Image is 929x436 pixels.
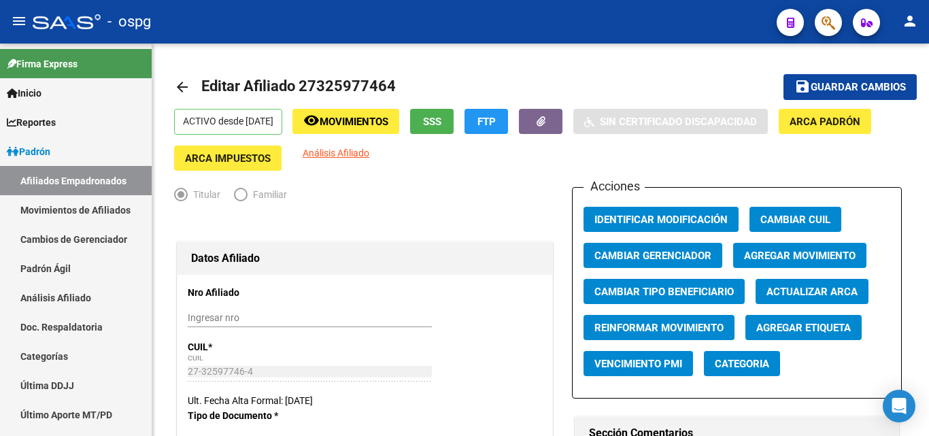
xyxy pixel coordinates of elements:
button: FTP [464,109,508,134]
div: Open Intercom Messenger [883,390,915,422]
mat-icon: remove_red_eye [303,112,320,129]
button: Agregar Movimiento [733,243,866,268]
span: Categoria [715,358,769,370]
button: Agregar Etiqueta [745,315,862,340]
span: Sin Certificado Discapacidad [600,116,757,128]
mat-icon: person [902,13,918,29]
span: Padrón [7,144,50,159]
span: ARCA Impuestos [185,152,271,165]
span: Identificar Modificación [594,214,728,226]
button: ARCA Impuestos [174,146,282,171]
span: Cambiar Tipo Beneficiario [594,286,734,298]
span: FTP [477,116,496,128]
span: Familiar [248,187,287,202]
span: Firma Express [7,56,78,71]
p: Tipo de Documento * [188,408,294,423]
mat-icon: save [794,78,811,95]
mat-icon: arrow_back [174,79,190,95]
mat-radio-group: Elija una opción [174,192,301,203]
button: Movimientos [292,109,399,134]
h3: Acciones [584,177,645,196]
button: Reinformar Movimiento [584,315,734,340]
span: Reinformar Movimiento [594,322,724,334]
span: Análisis Afiliado [303,148,369,158]
span: Movimientos [320,116,388,128]
span: SSS [423,116,441,128]
p: CUIL [188,339,294,354]
span: Editar Afiliado 27325977464 [201,78,396,95]
button: Categoria [704,351,780,376]
span: Cambiar CUIL [760,214,830,226]
button: SSS [410,109,454,134]
span: Inicio [7,86,41,101]
span: - ospg [107,7,151,37]
h1: Datos Afiliado [191,248,539,269]
span: Agregar Etiqueta [756,322,851,334]
span: Actualizar ARCA [766,286,858,298]
span: Agregar Movimiento [744,250,856,262]
div: Ult. Fecha Alta Formal: [DATE] [188,393,542,408]
span: Titular [188,187,220,202]
button: Vencimiento PMI [584,351,693,376]
button: Identificar Modificación [584,207,739,232]
span: ARCA Padrón [790,116,860,128]
button: Guardar cambios [783,74,917,99]
button: Cambiar Tipo Beneficiario [584,279,745,304]
span: Vencimiento PMI [594,358,682,370]
p: Nro Afiliado [188,285,294,300]
span: Reportes [7,115,56,130]
span: Guardar cambios [811,82,906,94]
span: Cambiar Gerenciador [594,250,711,262]
button: Cambiar CUIL [749,207,841,232]
mat-icon: menu [11,13,27,29]
button: Cambiar Gerenciador [584,243,722,268]
button: ARCA Padrón [779,109,871,134]
button: Actualizar ARCA [756,279,868,304]
button: Sin Certificado Discapacidad [573,109,768,134]
p: ACTIVO desde [DATE] [174,109,282,135]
